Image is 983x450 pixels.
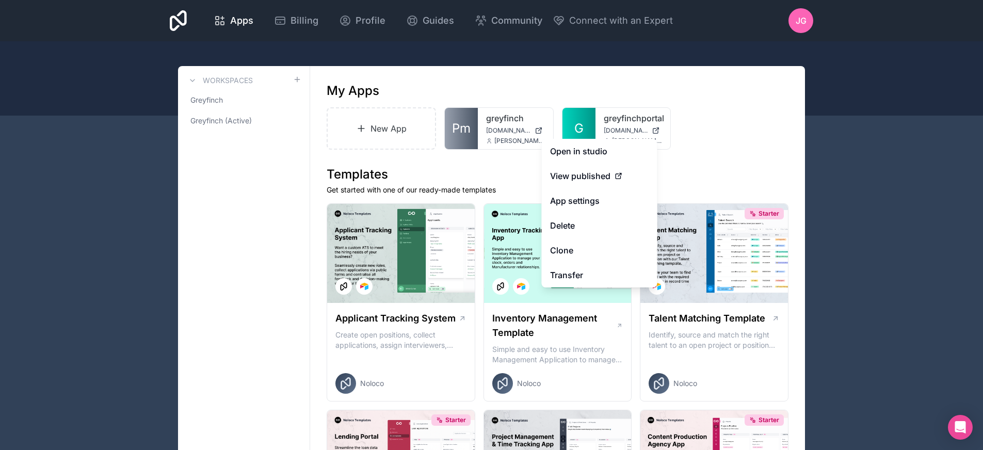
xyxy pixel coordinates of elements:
a: View published [542,164,657,188]
p: Get started with one of our ready-made templates [327,185,788,195]
p: Simple and easy to use Inventory Management Application to manage your stock, orders and Manufact... [492,344,623,365]
a: [DOMAIN_NAME] [486,126,545,135]
h1: Templates [327,166,788,183]
h3: Workspaces [203,75,253,86]
span: [PERSON_NAME][EMAIL_ADDRESS][PERSON_NAME][DOMAIN_NAME] [494,137,545,145]
a: Open in studio [542,139,657,164]
span: Guides [423,13,454,28]
span: [DOMAIN_NAME] [486,126,530,135]
a: greyfinchportal [604,112,663,124]
span: Starter [759,416,779,424]
a: App settings [542,188,657,213]
span: [PERSON_NAME][EMAIL_ADDRESS][PERSON_NAME][DOMAIN_NAME] [612,137,663,145]
span: Greyfinch (Active) [190,116,252,126]
h1: Applicant Tracking System [335,311,456,326]
a: Community [466,9,551,32]
a: G [562,108,595,149]
h1: My Apps [327,83,379,99]
span: Profile [356,13,385,28]
span: Connect with an Expert [569,13,673,28]
button: Connect with an Expert [553,13,673,28]
img: Airtable Logo [517,282,525,291]
span: JG [796,14,807,27]
span: Apps [230,13,253,28]
p: Create open positions, collect applications, assign interviewers, centralise candidate feedback a... [335,330,466,350]
span: Starter [759,210,779,218]
span: G [574,120,584,137]
a: Greyfinch (Active) [186,111,301,130]
h1: Inventory Management Template [492,311,616,340]
span: Noloco [673,378,697,389]
span: Pm [452,120,471,137]
img: Airtable Logo [360,282,368,291]
span: Starter [445,416,466,424]
a: Apps [205,9,262,32]
h1: Talent Matching Template [649,311,765,326]
a: New App [327,107,436,150]
a: Greyfinch [186,91,301,109]
span: Billing [291,13,318,28]
span: View published [550,170,610,182]
span: [DOMAIN_NAME] [604,126,648,135]
a: Pm [445,108,478,149]
a: Billing [266,9,327,32]
span: Noloco [517,378,541,389]
a: greyfinch [486,112,545,124]
a: Transfer [542,263,657,287]
span: Greyfinch [190,95,223,105]
img: Airtable Logo [653,282,661,291]
a: [DOMAIN_NAME] [604,126,663,135]
a: Clone [542,238,657,263]
p: Identify, source and match the right talent to an open project or position with our Talent Matchi... [649,330,780,350]
button: Delete [542,213,657,238]
span: Noloco [360,378,384,389]
span: Community [491,13,542,28]
div: Open Intercom Messenger [948,415,973,440]
a: Guides [398,9,462,32]
a: Workspaces [186,74,253,87]
a: Profile [331,9,394,32]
